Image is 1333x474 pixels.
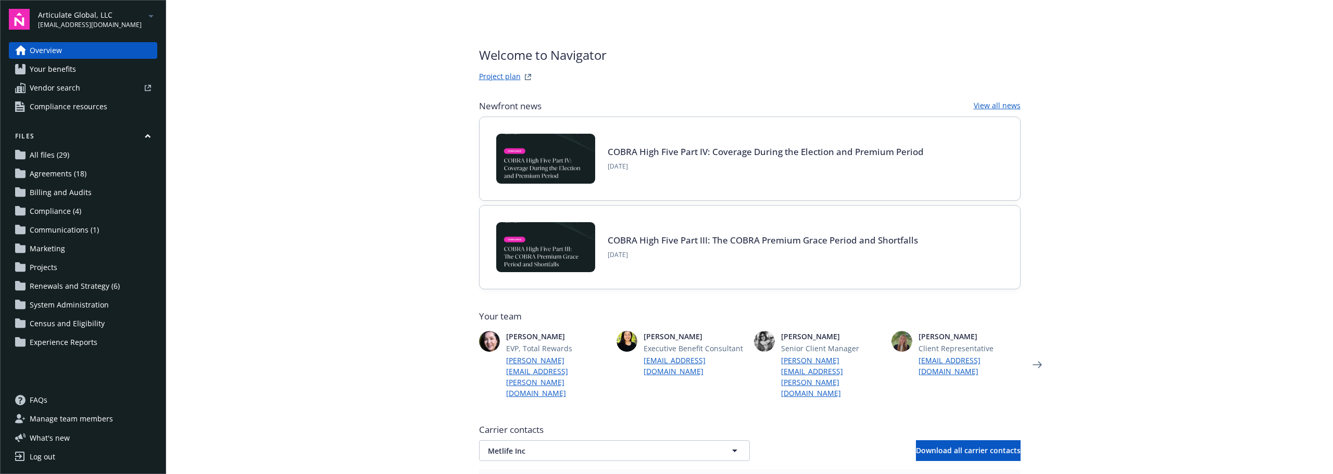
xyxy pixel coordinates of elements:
[9,9,30,30] img: navigator-logo.svg
[608,234,918,246] a: COBRA High Five Part III: The COBRA Premium Grace Period and Shortfalls
[919,355,1021,377] a: [EMAIL_ADDRESS][DOMAIN_NAME]
[30,334,97,351] span: Experience Reports
[644,343,746,354] span: Executive Benefit Consultant
[30,449,55,465] div: Log out
[781,331,883,342] span: [PERSON_NAME]
[9,61,157,78] a: Your benefits
[974,100,1021,112] a: View all news
[9,222,157,238] a: Communications (1)
[506,343,608,354] span: EVP, Total Rewards
[754,331,775,352] img: photo
[506,355,608,399] a: [PERSON_NAME][EMAIL_ADDRESS][PERSON_NAME][DOMAIN_NAME]
[9,259,157,276] a: Projects
[9,315,157,332] a: Census and Eligibility
[9,42,157,59] a: Overview
[1029,356,1046,373] a: Next
[30,222,99,238] span: Communications (1)
[30,392,47,408] span: FAQs
[9,432,86,443] button: What's new
[781,343,883,354] span: Senior Client Manager
[30,184,92,201] span: Billing and Audits
[9,184,157,201] a: Billing and Audits
[9,165,157,182] a: Agreements (18)
[30,315,105,332] span: Census and Eligibility
[9,98,157,115] a: Compliance resources
[479,310,1021,323] span: Your team
[30,42,62,59] span: Overview
[919,343,1021,354] span: Client Representative
[30,432,70,443] span: What ' s new
[30,61,76,78] span: Your benefits
[781,355,883,399] a: [PERSON_NAME][EMAIL_ADDRESS][PERSON_NAME][DOMAIN_NAME]
[9,203,157,220] a: Compliance (4)
[644,355,746,377] a: [EMAIL_ADDRESS][DOMAIN_NAME]
[617,331,637,352] img: photo
[496,222,595,272] img: BLOG-Card Image - Compliance - COBRA High Five Pt 3 - 09-03-25.jpg
[38,9,142,20] span: Articulate Global, LLC
[30,278,120,294] span: Renewals and Strategy (6)
[9,334,157,351] a: Experience Reports
[145,9,157,22] a: arrowDropDown
[30,240,65,257] span: Marketing
[916,445,1021,455] span: Download all carrier contacts
[506,331,608,342] span: [PERSON_NAME]
[30,165,86,182] span: Agreements (18)
[30,259,57,276] span: Projects
[30,80,80,96] span: Vendor search
[9,132,157,145] button: Files
[9,411,157,427] a: Manage team members
[479,440,750,461] button: Metlife Inc
[38,9,157,30] button: Articulate Global, LLC[EMAIL_ADDRESS][DOMAIN_NAME]arrowDropDown
[9,297,157,313] a: System Administration
[30,411,113,427] span: Manage team members
[30,203,81,220] span: Compliance (4)
[916,440,1021,461] button: Download all carrier contacts
[9,240,157,257] a: Marketing
[38,20,142,30] span: [EMAIL_ADDRESS][DOMAIN_NAME]
[479,71,521,83] a: Project plan
[608,250,918,260] span: [DATE]
[9,147,157,163] a: All files (29)
[479,46,607,65] span: Welcome to Navigator
[608,146,924,158] a: COBRA High Five Part IV: Coverage During the Election and Premium Period
[9,80,157,96] a: Vendor search
[479,100,542,112] span: Newfront news
[9,392,157,408] a: FAQs
[479,331,500,352] img: photo
[30,98,107,115] span: Compliance resources
[30,147,69,163] span: All files (29)
[9,278,157,294] a: Renewals and Strategy (6)
[644,331,746,342] span: [PERSON_NAME]
[522,71,534,83] a: projectPlanWebsite
[608,162,924,171] span: [DATE]
[891,331,912,352] img: photo
[919,331,1021,342] span: [PERSON_NAME]
[488,445,705,456] span: Metlife Inc
[30,297,109,313] span: System Administration
[479,424,1021,436] span: Carrier contacts
[496,134,595,184] img: BLOG-Card Image - Compliance - COBRA High Five Pt 4 - 09-04-25.jpg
